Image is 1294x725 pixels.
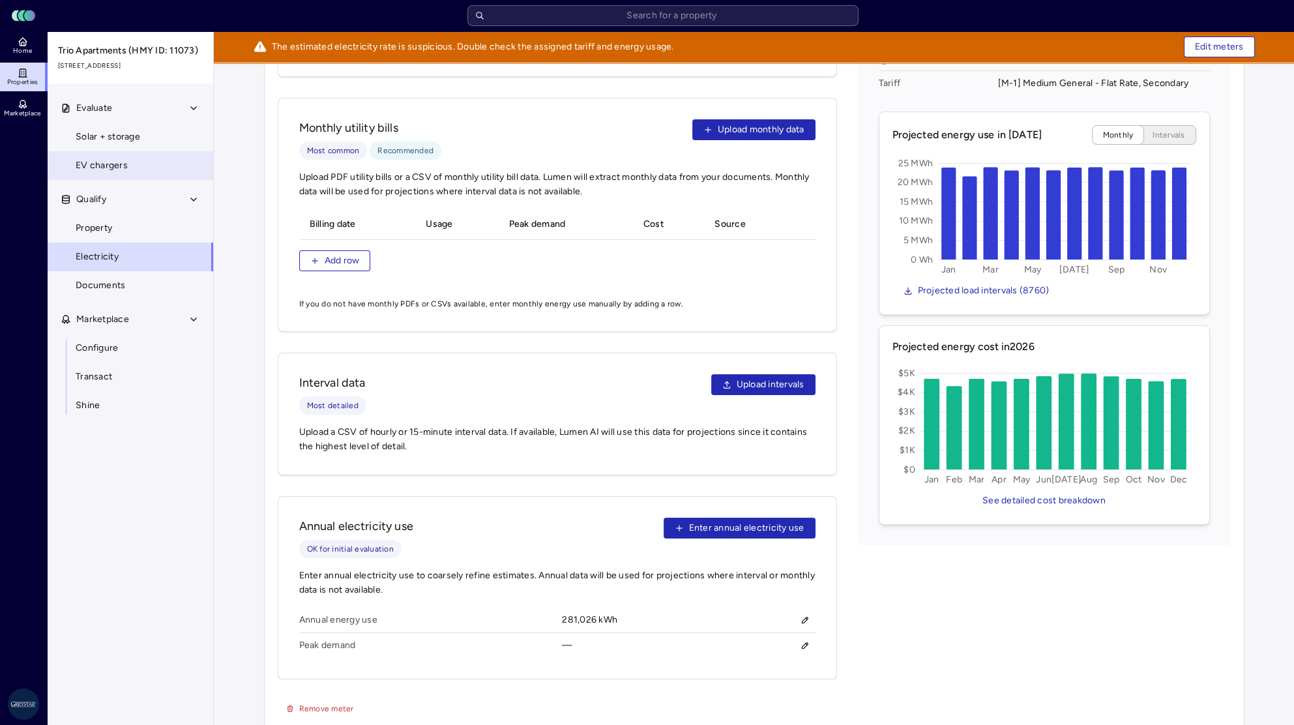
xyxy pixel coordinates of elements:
span: [STREET_ADDRESS] [58,61,204,71]
span: Home [13,47,32,55]
button: Upload intervals [711,374,816,395]
span: Recommended [377,144,434,157]
th: Source [704,209,794,240]
span: Intervals [1153,130,1184,140]
button: Qualify [48,185,214,214]
a: Electricity [47,243,214,271]
button: See detailed cost breakdown [971,490,1117,511]
span: Enter annual electricity use to coarsely refine estimates. Annual data will be used for projectio... [299,569,816,597]
th: Peak demand [499,209,633,240]
text: Nov [1147,474,1165,485]
button: Projected load intervals (8760) [892,280,1061,301]
span: Configure [76,341,118,355]
span: Marketplace [4,110,40,117]
th: Usage [415,209,498,240]
text: Feb [946,474,962,485]
text: $1K [900,445,915,456]
text: Oct [1125,474,1141,485]
div: [M-1] Medium General - Flat Rate, Secondary [998,76,1189,91]
button: Enter annual electricity use [664,518,816,539]
a: Solar + storage [47,123,214,151]
text: Jan [924,474,939,485]
span: Trio Apartments (HMY ID: 11073) [58,44,204,58]
text: May [1023,264,1042,275]
text: Jan [941,264,956,275]
a: Shine [47,391,214,420]
span: EV chargers [76,158,128,173]
span: Marketplace [76,312,129,327]
text: Mar [968,474,984,485]
button: Evaluate [48,94,214,123]
span: OK for initial evaluation [307,542,394,555]
button: Add row [299,250,371,271]
span: Upload monthly data [718,123,804,137]
span: Most common [307,144,360,157]
text: Aug [1080,474,1097,485]
div: 281,026 kWh [562,610,815,630]
text: Mar [982,264,999,275]
a: Transact [47,363,214,391]
text: 0 Wh [911,254,933,265]
span: Monthly utility bills [299,119,442,136]
text: May [1012,474,1031,485]
span: Electricity [76,250,119,264]
span: Peak demand [299,633,563,658]
span: Shine [76,398,100,413]
text: Dec [1169,474,1187,485]
span: Upload a CSV of hourly or 15-minute interval data. If available, Lumen AI will use this data for ... [299,425,816,454]
span: Projected load intervals (8760) [918,284,1050,298]
text: 10 MWh [898,215,933,226]
text: Sep [1102,474,1119,485]
text: $4K [898,387,915,398]
text: $0 [904,464,915,475]
button: Marketplace [48,305,214,334]
button: Remove meter [278,700,362,717]
span: Remove meter [299,702,354,715]
span: The estimated electricity rate is suspicious. Double check the assigned tariff and energy usage. [272,40,674,54]
span: See detailed cost breakdown [982,494,1106,508]
span: Properties [7,78,38,86]
input: Search for a property [467,5,859,26]
text: 25 MWh [898,158,933,169]
a: Documents [47,271,214,300]
span: Interval data [299,374,366,391]
text: [DATE] [1059,264,1089,275]
span: Evaluate [76,101,112,115]
text: $2K [898,425,915,436]
span: Solar + storage [76,130,140,144]
span: Annual energy use [299,608,563,633]
span: Annual electricity use [299,518,413,535]
th: Billing date [299,209,416,240]
span: Enter annual electricity use [689,521,804,535]
span: Add row [325,254,360,268]
text: $3K [898,406,915,417]
img: Greystar AS [8,688,39,720]
span: Monthly [1103,130,1134,140]
span: Most detailed [307,399,359,412]
text: Jun [1036,474,1051,485]
text: 15 MWh [899,196,933,207]
text: Apr [992,474,1007,485]
div: — [562,635,815,656]
text: Nov [1149,264,1168,275]
a: Projected load intervals (8760) [892,280,1196,301]
span: Projected energy cost in 2026 [892,339,1196,360]
span: Transact [76,370,112,384]
text: [DATE] [1051,474,1081,485]
text: 5 MWh [903,235,932,246]
span: Upload intervals [737,377,804,392]
span: Property [76,221,112,235]
span: If you do not have monthly PDFs or CSVs available, enter monthly energy use manually by adding a ... [299,297,816,310]
text: Sep [1108,264,1125,275]
text: $5K [898,368,915,379]
a: EV chargers [47,151,214,180]
a: Property [47,214,214,243]
span: Upload PDF utility bills or a CSV of monthly utility bill data. Lumen will extract monthly data f... [299,170,816,199]
span: Qualify [76,192,106,207]
span: Projected energy use in [DATE] [892,127,1042,143]
span: Tariff [879,71,998,96]
button: Edit meters [1184,37,1255,57]
th: Cost [633,209,704,240]
text: 20 MWh [897,177,933,188]
span: Documents [76,278,125,293]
